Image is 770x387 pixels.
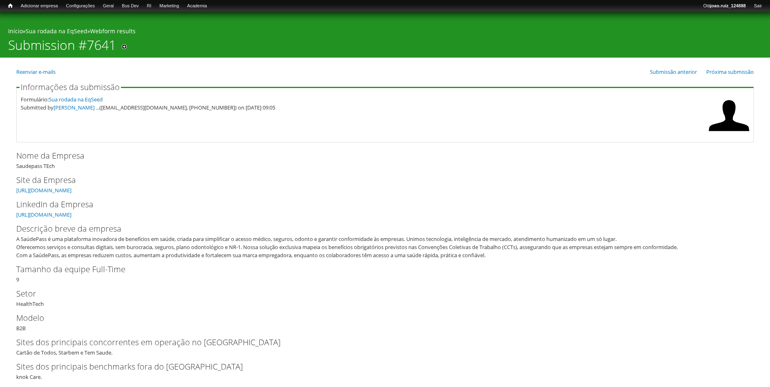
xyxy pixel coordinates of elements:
[16,174,740,186] label: Site da Empresa
[16,68,56,75] a: Reenviar e-mails
[8,37,116,58] h1: Submission #7641
[16,223,740,235] label: Descrição breve da empresa
[710,3,746,8] strong: joao.ruiz_124888
[17,2,62,10] a: Adicionar empresa
[709,95,749,136] img: Foto de Carlos Eduardo Parison Nilander
[16,336,740,348] label: Sites dos principais concorrentes em operação no [GEOGRAPHIC_DATA]
[16,263,740,275] label: Tamanho da equipe Full-Time
[16,211,71,218] a: [URL][DOMAIN_NAME]
[118,2,143,10] a: Bus Dev
[90,27,136,35] a: Webform results
[16,187,71,194] a: [URL][DOMAIN_NAME]
[183,2,211,10] a: Academia
[16,312,740,324] label: Modelo
[8,27,762,37] div: » »
[699,2,750,10] a: Olájoao.ruiz_124888
[16,150,754,170] div: Saudepass TEch
[155,2,183,10] a: Marketing
[4,2,17,10] a: Início
[16,235,748,259] div: A SaúdePass é uma plataforma inovadora de benefícios em saúde, criada para simplificar o acesso m...
[62,2,99,10] a: Configurações
[16,336,754,357] div: Cartão de Todos, Starbem e Tem Saude.
[16,288,740,300] label: Setor
[16,150,740,162] label: Nome da Empresa
[99,2,118,10] a: Geral
[49,96,103,103] a: Sua rodada na EqSeed
[8,27,23,35] a: Início
[709,130,749,138] a: Ver perfil do usuário.
[650,68,697,75] a: Submissão anterior
[143,2,155,10] a: RI
[16,198,740,211] label: LinkedIn da Empresa
[750,2,766,10] a: Sair
[16,312,754,332] div: B2B
[21,95,705,103] div: Formulário:
[16,361,754,381] div: knok Care.
[16,288,754,308] div: HealthTech
[54,104,99,111] a: [PERSON_NAME] ...
[21,103,705,112] div: Submitted by ([EMAIL_ADDRESS][DOMAIN_NAME], [PHONE_NUMBER]) on [DATE] 09:05
[19,83,121,91] legend: Informações da submissão
[26,27,87,35] a: Sua rodada na EqSeed
[706,68,754,75] a: Próxima submissão
[8,3,13,9] span: Início
[16,263,754,284] div: 9
[16,361,740,373] label: Sites dos principais benchmarks fora do [GEOGRAPHIC_DATA]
